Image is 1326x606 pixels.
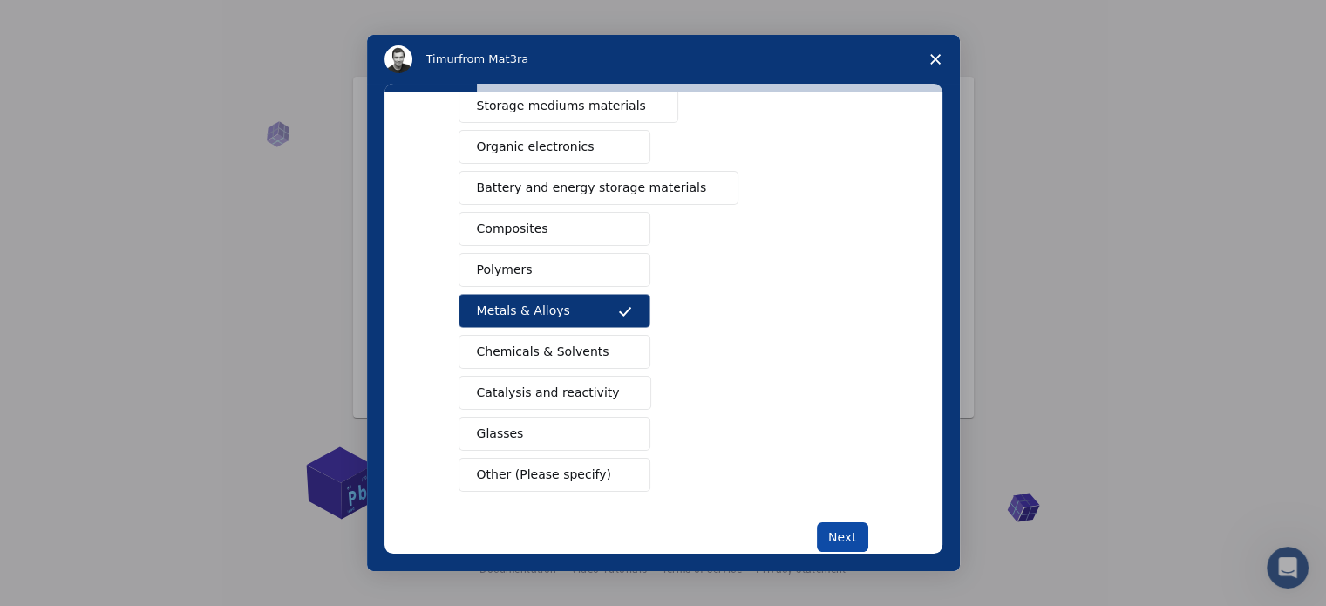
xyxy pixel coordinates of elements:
[477,343,609,361] span: Chemicals & Solvents
[477,384,620,402] span: Catalysis and reactivity
[459,171,739,205] button: Battery and energy storage materials
[477,179,707,197] span: Battery and energy storage materials
[426,52,459,65] span: Timur
[459,89,678,123] button: Storage mediums materials
[384,45,412,73] img: Profile image for Timur
[477,97,646,115] span: Storage mediums materials
[911,35,960,84] span: Close survey
[459,212,650,246] button: Composites
[477,302,570,320] span: Metals & Alloys
[477,466,611,484] span: Other (Please specify)
[459,335,650,369] button: Chemicals & Solvents
[477,220,548,238] span: Composites
[477,425,524,443] span: Glasses
[477,138,595,156] span: Organic electronics
[459,52,528,65] span: from Mat3ra
[817,522,868,552] button: Next
[459,130,650,164] button: Organic electronics
[459,376,652,410] button: Catalysis and reactivity
[459,253,650,287] button: Polymers
[477,261,533,279] span: Polymers
[459,458,650,492] button: Other (Please specify)
[459,294,650,328] button: Metals & Alloys
[459,417,650,451] button: Glasses
[35,12,98,28] span: Support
